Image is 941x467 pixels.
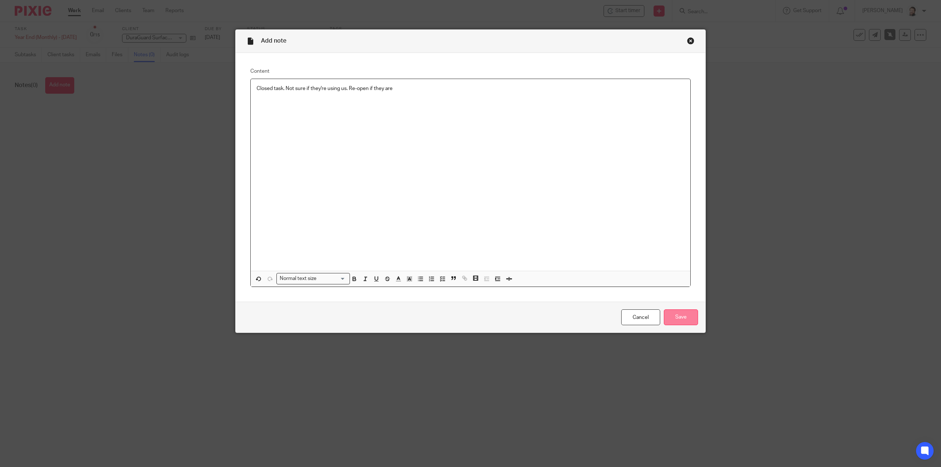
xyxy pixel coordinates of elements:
div: Search for option [276,273,350,284]
a: Cancel [621,309,660,325]
input: Save [664,309,698,325]
span: Add note [261,38,286,44]
span: Normal text size [278,275,318,283]
div: Close this dialog window [687,37,694,44]
p: Closed task. Not sure if they're using us. Re-open if they are [257,85,684,92]
input: Search for option [319,275,346,283]
label: Content [250,68,691,75]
